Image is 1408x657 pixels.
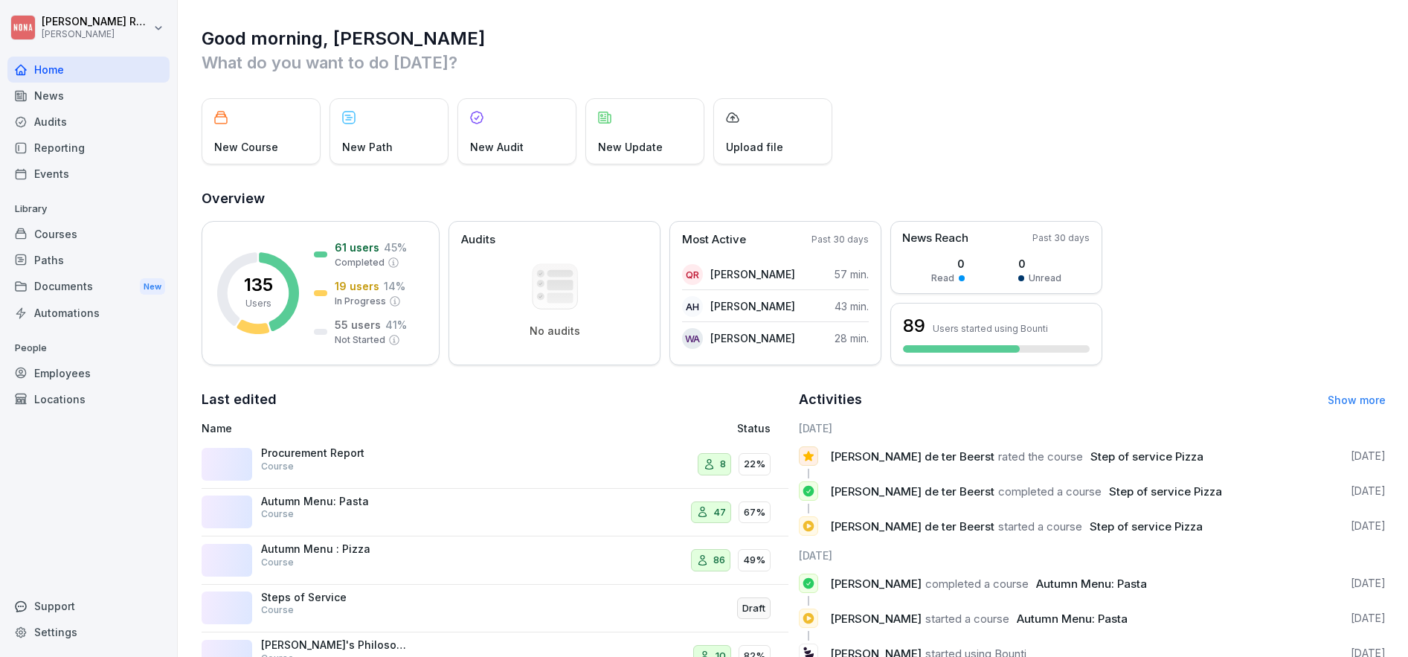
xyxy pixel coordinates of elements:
div: WA [682,328,703,349]
p: 0 [931,256,965,272]
p: Most Active [682,231,746,249]
a: DocumentsNew [7,273,170,301]
p: Steps of Service [261,591,410,604]
p: Autumn Menu : Pizza [261,542,410,556]
p: 86 [713,553,725,568]
span: started a course [998,519,1082,533]
p: [DATE] [1351,611,1386,626]
a: Procurement ReportCourse822% [202,440,788,489]
p: 61 users [335,240,379,255]
a: News [7,83,170,109]
p: Users [245,297,271,310]
span: Autumn Menu: Pasta [1036,577,1147,591]
p: 14 % [384,278,405,294]
p: Course [261,460,294,473]
div: QR [682,264,703,285]
p: 41 % [385,317,407,333]
h1: Good morning, [PERSON_NAME] [202,27,1386,51]
div: Paths [7,247,170,273]
p: New Course [214,139,278,155]
p: [PERSON_NAME] Rondeux [42,16,150,28]
a: Locations [7,386,170,412]
div: Documents [7,273,170,301]
p: 43 min. [835,298,869,314]
p: Past 30 days [1032,231,1090,245]
p: [PERSON_NAME]'s Philosophy and Mission [261,638,410,652]
a: Autumn Menu : PizzaCourse8649% [202,536,788,585]
p: [PERSON_NAME] [710,298,795,314]
p: Autumn Menu: Pasta [261,495,410,508]
span: [PERSON_NAME] de ter Beerst [830,449,994,464]
p: 49% [743,553,765,568]
p: Completed [335,256,385,269]
p: [DATE] [1351,576,1386,591]
p: People [7,336,170,360]
p: News Reach [902,230,968,247]
div: AH [682,296,703,317]
p: Course [261,507,294,521]
p: New Update [598,139,663,155]
p: In Progress [335,295,386,308]
h2: Last edited [202,389,788,410]
a: Courses [7,221,170,247]
span: [PERSON_NAME] [830,612,922,626]
p: 8 [720,457,726,472]
a: Home [7,57,170,83]
p: Not Started [335,333,385,347]
div: Audits [7,109,170,135]
p: 22% [744,457,765,472]
p: What do you want to do [DATE]? [202,51,1386,74]
p: [PERSON_NAME] [710,266,795,282]
span: Autumn Menu: Pasta [1017,612,1128,626]
span: completed a course [998,484,1102,499]
p: New Audit [470,139,524,155]
span: Step of service Pizza [1090,449,1203,464]
p: 19 users [335,278,379,294]
p: Library [7,197,170,221]
h2: Activities [799,389,862,410]
p: 67% [744,505,765,520]
p: 55 users [335,317,381,333]
span: completed a course [925,577,1029,591]
a: Events [7,161,170,187]
a: Show more [1328,394,1386,406]
p: [PERSON_NAME] [710,330,795,346]
a: Steps of ServiceCourseDraft [202,585,788,633]
p: Course [261,603,294,617]
p: Draft [742,601,765,616]
a: Automations [7,300,170,326]
h2: Overview [202,188,1386,209]
div: New [140,278,165,295]
a: Autumn Menu: PastaCourse4767% [202,489,788,537]
p: Audits [461,231,495,249]
p: 47 [713,505,726,520]
p: Status [737,420,771,436]
p: Name [202,420,569,436]
h6: [DATE] [799,420,1386,436]
p: Course [261,556,294,569]
span: started a course [925,612,1009,626]
span: rated the course [998,449,1083,464]
p: [DATE] [1351,484,1386,499]
p: 135 [244,276,273,294]
p: Upload file [726,139,783,155]
div: Support [7,593,170,619]
p: 57 min. [835,266,869,282]
p: 28 min. [835,330,869,346]
p: Unread [1029,272,1061,285]
a: Employees [7,360,170,386]
p: 45 % [384,240,407,255]
p: Past 30 days [811,233,869,246]
span: Step of service Pizza [1090,519,1203,533]
p: [DATE] [1351,449,1386,464]
a: Reporting [7,135,170,161]
h6: [DATE] [799,548,1386,563]
span: [PERSON_NAME] [830,577,922,591]
a: Settings [7,619,170,645]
